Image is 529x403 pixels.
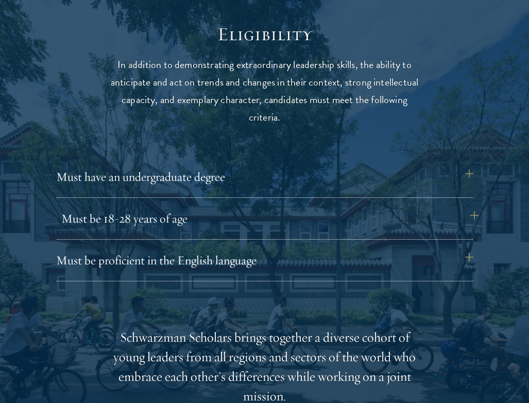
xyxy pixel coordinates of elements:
button: Must have an undergraduate degree [56,164,473,189]
button: Must be proficient in the English language [56,248,473,273]
button: Must be 18-28 years of age [61,206,479,231]
h2: Eligibility [105,23,424,45]
p: In addition to demonstrating extraordinary leadership skills, the ability to anticipate and act o... [105,56,424,126]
